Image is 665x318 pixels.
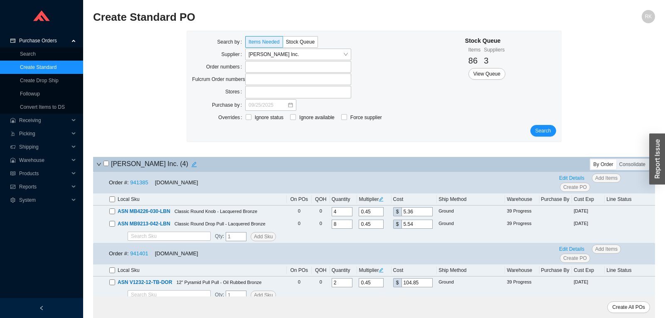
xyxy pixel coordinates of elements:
[118,195,140,203] span: Local Sku
[393,207,401,216] div: $
[465,36,505,46] div: Stock Queue
[19,193,69,207] span: System
[10,198,16,203] span: setting
[505,264,539,276] th: Warehouse
[505,276,539,289] td: 39 Progress
[437,193,505,205] th: Ship Method
[312,264,330,276] th: QOH
[249,39,280,45] span: Items Needed
[572,264,605,276] th: Cust Exp
[218,112,245,123] label: Overrides
[226,291,246,300] input: 1
[215,232,224,241] span: :
[437,276,505,289] td: Ground
[572,205,605,218] td: [DATE]
[20,104,65,110] a: Convert Items to DS
[468,46,480,54] div: Items
[249,101,287,109] input: 09/25/2025
[437,218,505,230] td: Ground
[591,159,616,169] div: By Order
[312,205,330,218] td: 0
[118,266,140,274] span: Local Sku
[437,205,505,218] td: Ground
[616,159,648,169] div: Consolidate
[539,264,572,276] th: Purchase By
[605,193,655,205] th: Line Status
[473,70,500,78] span: View Queue
[19,180,69,193] span: Reports
[287,276,312,289] td: 0
[359,266,389,274] div: Multiplier
[215,233,223,239] span: Qty
[109,250,129,257] span: Order #:
[559,174,584,182] span: Edit Details
[19,127,69,140] span: Picking
[612,303,645,311] span: Create All POs
[287,218,312,230] td: 0
[607,301,650,313] button: Create All POs
[109,179,129,186] span: Order #:
[212,99,245,111] label: Purchase by
[530,125,556,137] button: Search
[20,78,59,83] a: Create Drop Ship
[20,91,40,97] a: Followup
[249,49,348,60] span: Ashley Norton Inc.
[189,161,199,167] span: edit
[226,232,246,241] input: 1
[330,193,357,205] th: Quantity
[118,279,172,285] span: ASN V1232-12-TB-DOR
[155,250,198,257] span: [DOMAIN_NAME]
[19,167,69,180] span: Products
[605,264,655,276] th: Line Status
[296,113,338,122] span: Ignore available
[556,174,588,183] button: Edit Details
[379,197,384,202] span: edit
[505,205,539,218] td: 39 Progress
[312,218,330,230] td: 0
[103,159,200,170] h4: [PERSON_NAME] Inc.
[556,245,588,254] button: Edit Details
[19,34,69,47] span: Purchase Orders
[206,61,245,73] label: Order numbers
[251,113,287,122] span: Ignore status
[287,193,312,205] th: On POs
[118,221,170,227] span: ASN MB9213-042-LBN
[468,56,478,65] span: 86
[176,280,261,285] span: 12" Pyramid Pull Pull - Oil Rubbed Bronze
[645,10,652,23] span: RK
[505,218,539,230] td: 39 Progress
[217,36,245,48] label: Search by
[155,179,198,186] span: [DOMAIN_NAME]
[572,276,605,289] td: [DATE]
[468,68,505,80] button: View Queue
[192,73,245,85] label: Fulcrum Order numbers
[379,268,384,273] span: edit
[93,10,515,24] h2: Create Standard PO
[484,56,488,65] span: 3
[180,160,188,167] span: ( 4 )
[19,114,69,127] span: Receiving
[10,171,16,176] span: read
[392,193,437,205] th: Cost
[225,86,245,98] label: Stores
[215,291,224,300] span: :
[312,276,330,289] td: 0
[393,220,401,229] div: $
[592,245,621,254] button: Add Items
[287,205,312,218] td: 0
[251,232,276,241] button: Add Sku
[10,38,16,43] span: credit-card
[20,51,36,57] a: Search
[130,250,148,257] a: 941401
[392,264,437,276] th: Cost
[19,140,69,154] span: Shipping
[96,162,101,167] span: down
[188,159,200,170] button: edit
[312,193,330,205] th: QOH
[437,264,505,276] th: Ship Method
[175,221,266,226] span: Classic Round Drop Pull - Lacquered Bronze
[19,154,69,167] span: Warehouse
[347,113,385,122] span: Force supplier
[175,209,257,214] span: Classic Round Knob - Lacquered Bronze
[559,245,584,253] span: Edit Details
